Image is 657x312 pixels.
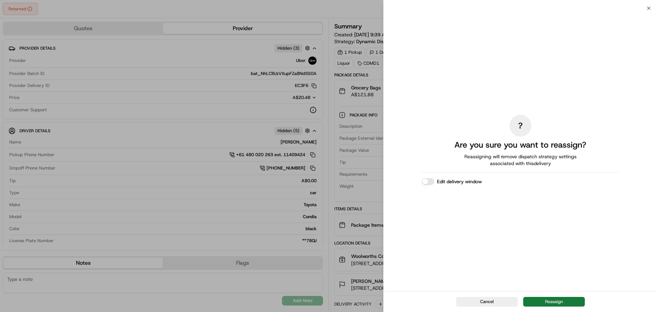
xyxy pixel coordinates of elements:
button: Reassign [523,297,585,307]
span: Reassigning will remove dispatch strategy settings associated with this delivery [455,153,586,167]
button: Cancel [456,297,518,307]
h2: Are you sure you want to reassign? [454,139,586,150]
div: ? [510,115,531,137]
label: Edit delivery window [437,178,482,185]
